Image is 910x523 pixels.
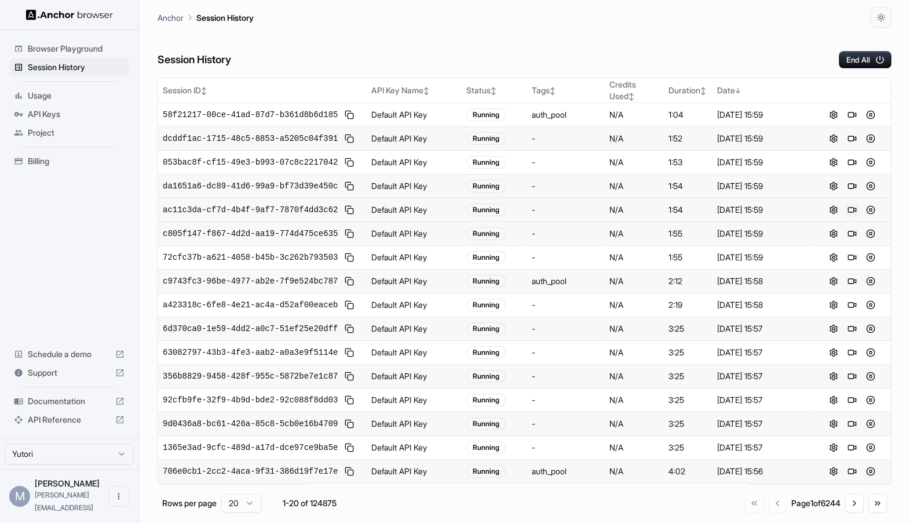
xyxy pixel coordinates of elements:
div: N/A [609,323,660,335]
div: 1:53 [668,157,707,168]
div: Running [466,465,506,478]
div: Running [466,322,506,335]
td: Default API Key [367,317,462,341]
span: ac11c3da-cf7d-4b4f-9af7-7870f4dd3c62 [163,204,338,216]
div: N/A [609,133,660,144]
div: [DATE] 15:57 [717,418,809,430]
td: Default API Key [367,246,462,270]
div: Date [717,85,809,96]
div: N/A [609,157,660,168]
div: 1:52 [668,133,707,144]
div: API Reference [9,411,129,429]
td: Default API Key [367,222,462,246]
span: Documentation [28,395,111,407]
td: Default API Key [367,103,462,127]
div: - [532,204,600,216]
span: miki@yutori.ai [35,491,93,512]
span: ↕ [491,86,496,95]
div: [DATE] 15:59 [717,228,809,239]
div: [DATE] 15:56 [717,466,809,477]
div: N/A [609,252,660,263]
button: Open menu [108,486,129,507]
div: Running [466,132,506,145]
span: 706e0cb1-2cc2-4aca-9f31-386d19f7e17e [163,466,338,477]
span: Miki Pokryvailo [35,478,100,488]
div: Running [466,204,506,216]
span: Project [28,127,125,139]
td: Default API Key [367,365,462,388]
span: dcddf1ac-1715-48c5-8853-a5205c04f391 [163,133,338,144]
div: Project [9,124,129,142]
div: 3:25 [668,394,707,406]
div: Running [466,108,506,121]
span: 053bac8f-cf15-49e3-b993-07c8c2217042 [163,157,338,168]
div: N/A [609,299,660,311]
div: - [532,133,600,144]
div: API Key Name [371,85,457,96]
div: Running [466,156,506,169]
span: Schedule a demo [28,348,111,360]
span: 6d370ca0-1e59-4dd2-a0c7-51ef25e20dff [163,323,338,335]
div: 1:55 [668,252,707,263]
p: Anchor [158,12,184,24]
div: - [532,228,600,239]
div: 3:25 [668,371,707,382]
div: - [532,418,600,430]
div: 3:25 [668,323,707,335]
div: [DATE] 15:59 [717,133,809,144]
div: Running [466,417,506,430]
div: 3:25 [668,442,707,453]
div: 2:12 [668,275,707,287]
div: Running [466,227,506,240]
span: ↕ [550,86,555,95]
div: N/A [609,275,660,287]
p: Session History [196,12,254,24]
div: [DATE] 15:57 [717,394,809,406]
div: 1:04 [668,109,707,121]
div: - [532,371,600,382]
div: Tags [532,85,600,96]
div: Duration [668,85,707,96]
td: Default API Key [367,388,462,412]
td: Default API Key [367,151,462,175]
span: ↓ [735,86,741,95]
div: [DATE] 15:59 [717,157,809,168]
span: Support [28,367,111,379]
span: a423318c-6fe8-4e21-ac4a-d52af00eaceb [163,299,338,311]
div: - [532,394,600,406]
div: N/A [609,371,660,382]
div: Support [9,364,129,382]
td: Default API Key [367,341,462,365]
span: c9743fc3-96be-4977-ab2e-7f9e524bc787 [163,275,338,287]
div: Session ID [163,85,362,96]
div: Running [466,441,506,454]
div: Documentation [9,392,129,411]
span: Usage [28,90,125,101]
div: [DATE] 15:59 [717,252,809,263]
div: N/A [609,228,660,239]
div: - [532,299,600,311]
div: Running [466,275,506,288]
div: 3:25 [668,347,707,358]
img: Anchor Logo [26,9,113,20]
div: [DATE] 15:57 [717,442,809,453]
span: ↕ [628,92,634,101]
div: M [9,486,30,507]
div: [DATE] 15:59 [717,180,809,192]
span: 9d0436a8-bc61-426a-85c8-5cb0e16b4709 [163,418,338,430]
button: End All [839,51,891,68]
h6: Session History [158,52,231,68]
div: auth_pool [532,109,567,121]
td: Default API Key [367,127,462,151]
span: API Keys [28,108,125,120]
span: 63082797-43b3-4fe3-aab2-a0a3e9f5114e [163,347,338,358]
div: N/A [609,418,660,430]
span: Billing [28,155,125,167]
div: auth_pool [532,275,567,287]
div: Running [466,180,506,193]
div: 1:55 [668,228,707,239]
div: Billing [9,152,129,170]
span: 356b8829-9458-428f-955c-5872be7e1c87 [163,371,338,382]
span: ↕ [423,86,429,95]
td: Default API Key [367,484,462,507]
